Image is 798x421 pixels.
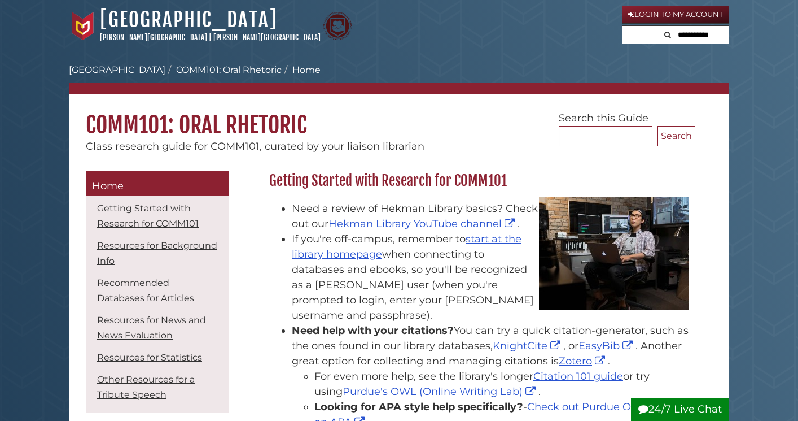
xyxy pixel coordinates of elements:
[209,33,212,42] span: |
[97,352,202,363] a: Resources for Statistics
[69,63,729,94] nav: breadcrumb
[661,26,674,41] button: Search
[292,232,690,323] li: If you're off-campus, remember to when connecting to databases and ebooks, so you'll be recognize...
[292,201,690,232] li: Need a review of Hekman Library basics? Check out our .
[264,172,695,190] h2: Getting Started with Research for COMM101
[97,240,217,266] a: Resources for Background Info
[69,64,165,75] a: [GEOGRAPHIC_DATA]
[176,64,282,75] a: COMM101: Oral Rhetoric
[86,140,424,153] span: Class research guide for COMM101, curated by your liaison librarian
[92,180,124,192] span: Home
[86,171,229,196] a: Home
[97,203,199,229] a: Getting Started with Research for COMM101
[97,277,194,303] a: Recommended Databases for Articles
[314,369,690,400] li: For even more help, see the library's longer or try using .
[664,31,671,38] i: Search
[69,94,729,139] h1: COMM101: Oral Rhetoric
[100,33,207,42] a: [PERSON_NAME][GEOGRAPHIC_DATA]
[533,370,623,383] a: Citation 101 guide
[493,340,563,352] a: KnightCite
[578,340,635,352] a: EasyBib
[657,126,695,146] button: Search
[622,6,729,24] a: Login to My Account
[97,374,195,400] a: Other Resources for a Tribute Speech
[343,385,538,398] a: Purdue's OWL (Online Writing Lab)
[282,63,321,77] li: Home
[292,233,521,261] a: start at the library homepage
[314,401,523,413] strong: Looking for APA style help specifically?
[292,324,454,337] strong: Need help with your citations?
[213,33,321,42] a: [PERSON_NAME][GEOGRAPHIC_DATA]
[100,7,278,32] a: [GEOGRAPHIC_DATA]
[323,12,352,40] img: Calvin Theological Seminary
[97,315,206,341] a: Resources for News and News Evaluation
[328,218,518,230] a: Hekman Library YouTube channel
[69,12,97,40] img: Calvin University
[631,398,729,421] button: 24/7 Live Chat
[559,355,608,367] a: Zotero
